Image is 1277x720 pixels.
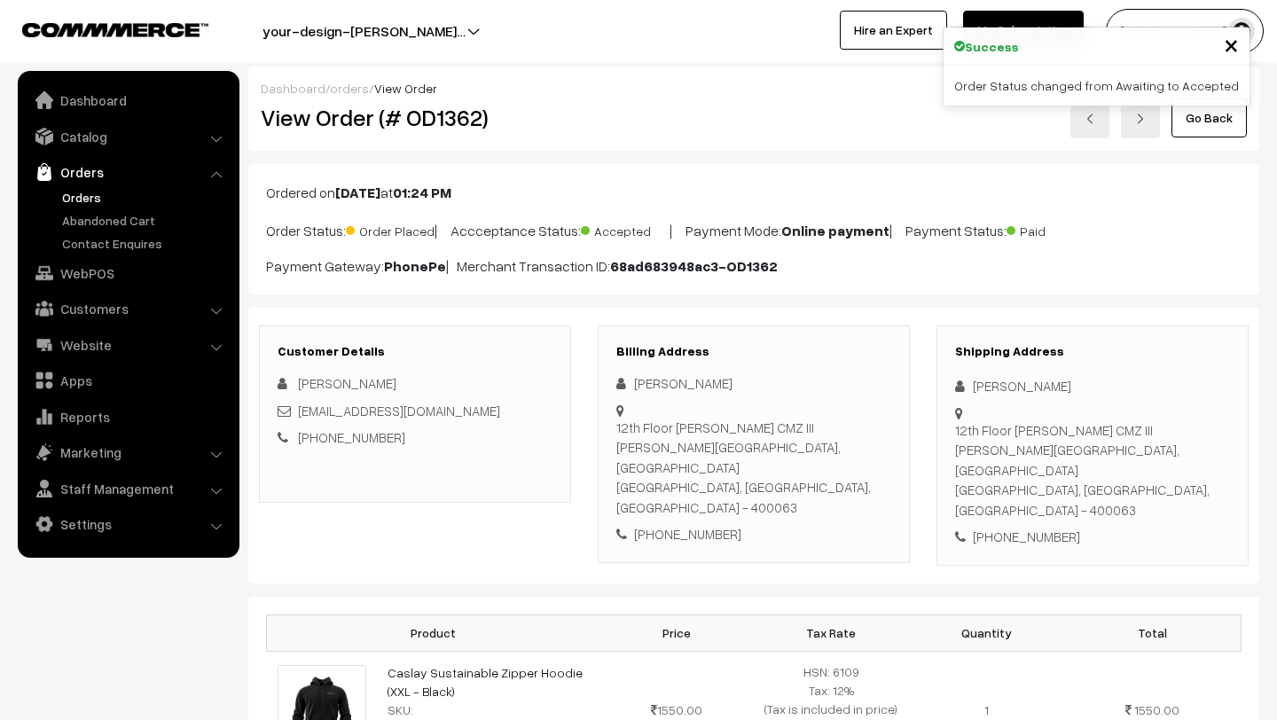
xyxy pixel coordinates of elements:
a: Customers [22,293,233,325]
h3: Customer Details [278,344,552,359]
div: 12th Floor [PERSON_NAME] CMZ III [PERSON_NAME][GEOGRAPHIC_DATA], [GEOGRAPHIC_DATA] [GEOGRAPHIC_DA... [616,418,891,518]
a: Website [22,329,233,361]
div: / / [261,79,1247,98]
div: [PERSON_NAME] [955,376,1230,396]
div: [PERSON_NAME] [616,373,891,394]
th: Quantity [909,614,1064,651]
a: Orders [22,156,233,188]
div: 12th Floor [PERSON_NAME] CMZ III [PERSON_NAME][GEOGRAPHIC_DATA], [GEOGRAPHIC_DATA] [GEOGRAPHIC_DA... [955,420,1230,520]
a: Reports [22,401,233,433]
a: My Subscription [963,11,1084,50]
th: Product [267,614,599,651]
b: 01:24 PM [393,184,451,201]
h3: Billing Address [616,344,891,359]
a: Orders [58,188,233,207]
button: your-design-[PERSON_NAME]… [200,9,528,53]
a: Contact Enquires [58,234,233,253]
h3: Shipping Address [955,344,1230,359]
a: Marketing [22,436,233,468]
span: 1550.00 [1134,702,1179,717]
p: Payment Gateway: | Merchant Transaction ID: [266,255,1242,277]
a: Abandoned Cart [58,211,233,230]
div: Order Status changed from Awaiting to Accepted [944,66,1250,106]
strong: Success [965,37,1019,56]
a: [PHONE_NUMBER] [298,429,405,445]
a: WebPOS [22,257,233,289]
span: Order Placed [346,217,435,240]
a: Go Back [1171,98,1247,137]
span: [PERSON_NAME] [298,375,396,391]
th: Price [599,614,754,651]
button: [PERSON_NAME] N.P [1106,9,1264,53]
b: PhonePe [384,257,446,275]
span: View Order [374,81,437,96]
a: [EMAIL_ADDRESS][DOMAIN_NAME] [298,403,500,419]
b: Online payment [781,222,889,239]
a: Staff Management [22,473,233,505]
a: Caslay Sustainable Zipper Hoodie (XXL - Black) [388,665,583,699]
p: Order Status: | Accceptance Status: | Payment Mode: | Payment Status: [266,217,1242,241]
span: HSN: 6109 Tax: 12% (Tax is included in price) [764,664,897,716]
img: user [1228,18,1255,44]
a: Hire an Expert [840,11,947,50]
span: Paid [1007,217,1095,240]
span: 1 [984,702,989,717]
a: Settings [22,508,233,540]
p: Ordered on at [266,182,1242,203]
div: [PHONE_NUMBER] [955,527,1230,547]
img: left-arrow.png [1085,113,1095,124]
a: Apps [22,364,233,396]
h2: View Order (# OD1362) [261,104,572,131]
span: 1550.00 [651,702,702,717]
div: [PHONE_NUMBER] [616,524,891,544]
th: Tax Rate [754,614,909,651]
th: Total [1064,614,1242,651]
a: orders [330,81,369,96]
img: COMMMERCE [22,23,208,36]
a: COMMMERCE [22,18,177,39]
a: Dashboard [22,84,233,116]
button: Close [1224,31,1239,58]
b: 68ad683948ac3-OD1362 [610,257,778,275]
a: Dashboard [261,81,325,96]
span: × [1224,27,1239,60]
img: right-arrow.png [1135,113,1146,124]
b: [DATE] [335,184,380,201]
a: Catalog [22,121,233,153]
span: Accepted [581,217,670,240]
